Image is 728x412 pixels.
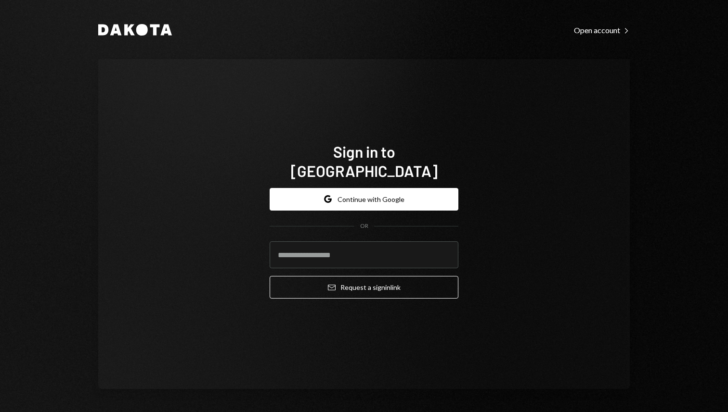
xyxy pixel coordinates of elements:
button: Request a signinlink [270,276,458,299]
button: Continue with Google [270,188,458,211]
a: Open account [574,25,630,35]
h1: Sign in to [GEOGRAPHIC_DATA] [270,142,458,180]
div: OR [360,222,368,230]
div: Open account [574,25,630,35]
